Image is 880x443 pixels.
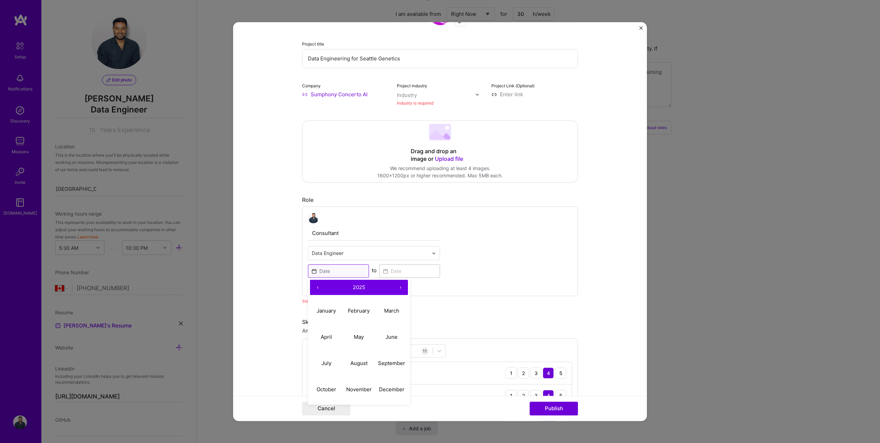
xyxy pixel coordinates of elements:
[343,350,376,376] button: August 2025
[310,350,343,376] button: July 2025
[555,367,566,378] div: 5
[325,280,393,295] button: 2025
[421,347,429,355] div: 11
[393,280,408,295] button: ›
[432,251,436,255] img: drop icon
[302,327,578,334] div: Any new skills will be added to your profile.
[397,91,417,99] div: Industry
[343,298,376,324] button: February 2025
[384,307,399,314] abbr: March 2025
[346,386,372,393] abbr: November 2025
[353,284,365,291] span: 2025
[491,91,578,98] input: Enter link
[310,298,343,324] button: January 2025
[348,307,370,314] abbr: February 2025
[435,155,463,162] span: Upload file
[518,367,529,378] div: 2
[302,196,578,204] div: Role
[639,26,643,33] button: Close
[302,318,578,326] div: Skills used — Add up to 12 skills
[506,367,517,378] div: 1
[386,334,398,340] abbr: June 2025
[379,386,404,393] abbr: December 2025
[343,324,376,350] button: May 2025
[308,226,440,240] input: Role Name
[375,298,408,324] button: March 2025
[530,390,541,401] div: 3
[302,402,350,415] button: Cancel
[411,148,469,163] div: Drag and drop an image or
[379,264,440,278] input: Date
[354,334,364,340] abbr: May 2025
[506,390,517,401] div: 1
[302,297,578,305] div: Start date is required
[543,390,554,401] div: 4
[321,360,331,366] abbr: July 2025
[375,350,408,376] button: September 2025
[518,390,529,401] div: 2
[302,49,578,68] input: Enter the name of the project
[310,324,343,350] button: April 2025
[491,83,534,88] label: Project Link (Optional)
[555,390,566,401] div: 5
[475,92,479,97] img: drop icon
[302,83,321,88] label: Company
[397,83,427,88] label: Project industry
[302,91,389,98] input: Enter name or website
[310,280,325,295] button: ‹
[308,264,369,278] input: Date
[377,172,503,179] div: 1600x1200px or higher recommended. Max 5MB each.
[375,324,408,350] button: June 2025
[317,386,336,393] abbr: October 2025
[530,402,578,415] button: Publish
[378,360,405,366] abbr: September 2025
[530,367,541,378] div: 3
[302,120,578,183] div: Drag and drop an image or Upload fileWe recommend uploading at least 4 images.1600x1200px or high...
[317,307,336,314] abbr: January 2025
[397,99,483,107] div: Industry is required
[543,367,554,378] div: 4
[310,376,343,403] button: October 2025
[350,360,368,366] abbr: August 2025
[375,376,408,403] button: December 2025
[377,165,503,172] div: We recommend uploading at least 4 images.
[321,334,332,340] abbr: April 2025
[302,41,324,47] label: Project title
[372,267,377,274] div: to
[343,376,376,403] button: November 2025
